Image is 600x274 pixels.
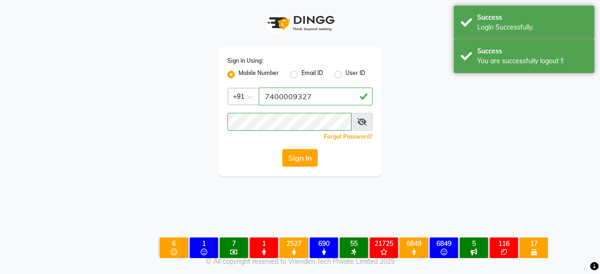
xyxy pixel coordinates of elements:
div: Success [477,46,587,56]
div: Success [477,13,587,22]
input: Username [259,88,373,105]
label: Mobile Number [239,69,279,80]
div: 1 [252,239,276,248]
label: User ID [345,69,365,80]
div: 1 [192,239,216,248]
div: 21725 [372,239,396,248]
div: 690 [312,239,336,248]
a: Forgot Password? [324,133,373,140]
div: 55 [342,239,366,248]
div: 6849 [432,239,456,248]
div: 5 [462,239,486,248]
div: 6 [162,239,186,248]
label: Sign In Using: [227,57,263,65]
div: 2527 [282,239,306,248]
div: 17 [522,239,546,248]
button: Sign In [282,149,318,167]
div: 6849 [402,239,426,248]
label: Email ID [301,69,323,80]
input: Username [227,113,352,131]
div: 116 [492,239,516,248]
img: logo1.svg [262,9,337,37]
div: 7 [222,239,246,248]
div: You are successfully logout !! [477,56,587,66]
div: Login Successfully. [477,22,587,32]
